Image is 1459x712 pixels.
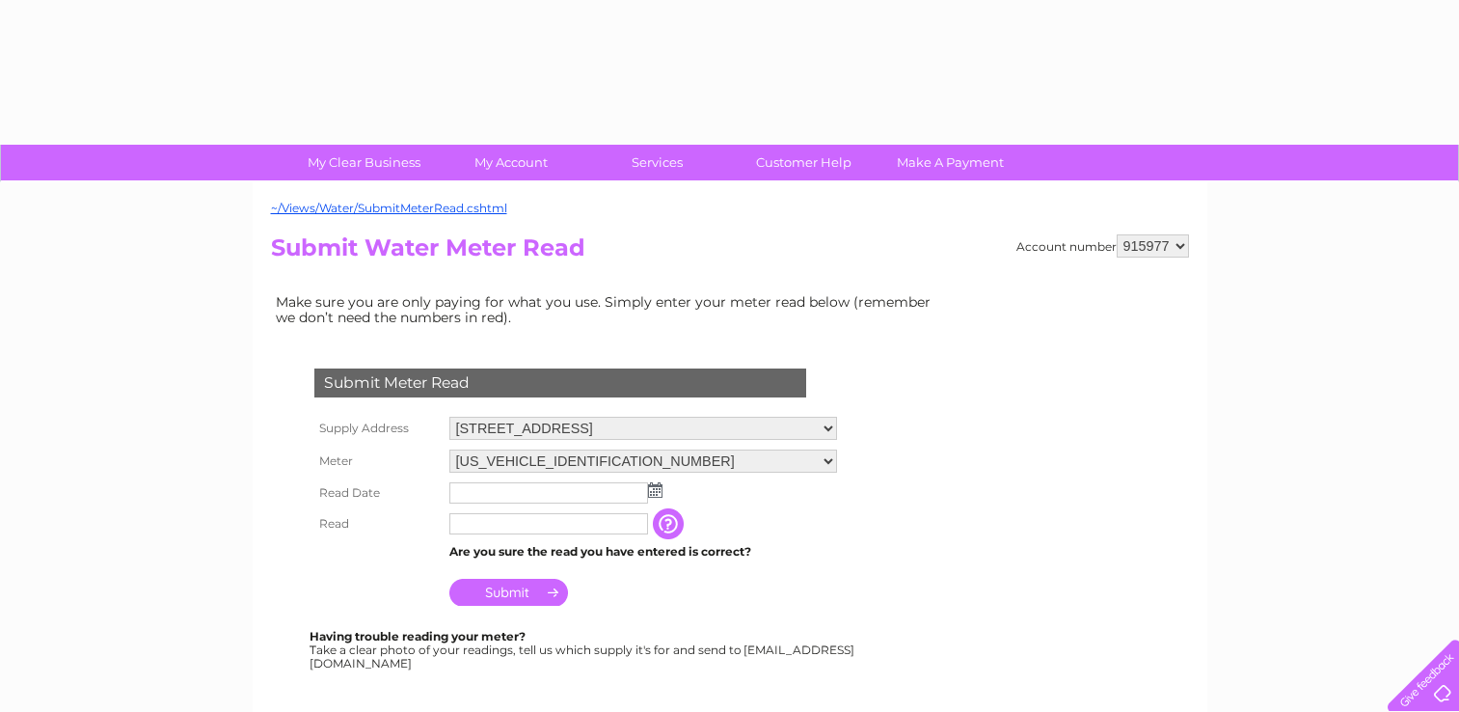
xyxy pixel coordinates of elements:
a: Services [578,145,737,180]
h2: Submit Water Meter Read [271,234,1189,271]
a: Make A Payment [871,145,1030,180]
b: Having trouble reading your meter? [310,629,526,644]
div: Submit Meter Read [314,369,806,397]
a: ~/Views/Water/SubmitMeterRead.cshtml [271,201,507,215]
a: My Clear Business [284,145,444,180]
th: Read [310,508,445,539]
img: ... [648,482,662,498]
a: Customer Help [724,145,883,180]
a: My Account [431,145,590,180]
div: Account number [1016,234,1189,258]
input: Submit [449,579,568,606]
th: Supply Address [310,412,445,445]
td: Are you sure the read you have entered is correct? [445,539,842,564]
div: Take a clear photo of your readings, tell us which supply it's for and send to [EMAIL_ADDRESS][DO... [310,630,857,670]
input: Information [653,508,688,539]
td: Make sure you are only paying for what you use. Simply enter your meter read below (remember we d... [271,289,946,330]
th: Read Date [310,478,445,508]
th: Meter [310,445,445,478]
